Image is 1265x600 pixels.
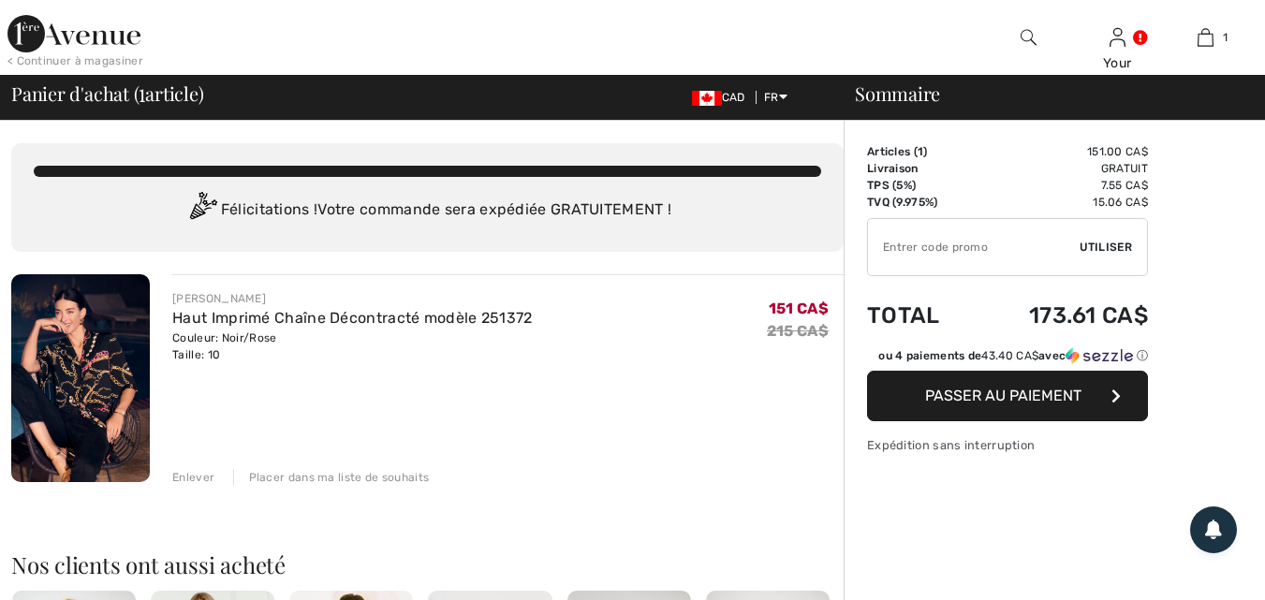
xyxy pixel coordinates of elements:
[172,290,533,307] div: [PERSON_NAME]
[233,469,430,486] div: Placer dans ma liste de souhaits
[867,436,1148,454] div: Expédition sans interruption
[7,15,140,52] img: 1ère Avenue
[1074,53,1161,73] div: Your
[767,322,829,340] s: 215 CA$
[184,192,221,229] img: Congratulation2.svg
[925,387,1081,404] span: Passer au paiement
[867,284,974,347] td: Total
[1223,29,1228,46] span: 1
[867,347,1148,371] div: ou 4 paiements de43.40 CA$avecSezzle Cliquez pour en savoir plus sur Sezzle
[692,91,753,104] span: CAD
[172,309,533,327] a: Haut Imprimé Chaîne Décontracté modèle 251372
[764,91,787,104] span: FR
[1066,347,1133,364] img: Sezzle
[11,84,204,103] span: Panier d'achat ( article)
[867,194,974,211] td: TVQ (9.975%)
[1110,28,1125,46] a: Se connecter
[974,194,1148,211] td: 15.06 CA$
[832,84,1254,103] div: Sommaire
[11,553,844,576] h2: Nos clients ont aussi acheté
[139,80,145,104] span: 1
[974,160,1148,177] td: Gratuit
[918,145,923,158] span: 1
[1162,26,1249,49] a: 1
[867,177,974,194] td: TPS (5%)
[867,143,974,160] td: Articles ( )
[1080,239,1132,256] span: Utiliser
[769,300,829,317] span: 151 CA$
[7,52,143,69] div: < Continuer à magasiner
[974,143,1148,160] td: 151.00 CA$
[867,371,1148,421] button: Passer au paiement
[1198,26,1214,49] img: Mon panier
[878,347,1148,364] div: ou 4 paiements de avec
[172,329,533,363] div: Couleur: Noir/Rose Taille: 10
[868,219,1080,275] input: Code promo
[974,284,1148,347] td: 173.61 CA$
[1110,26,1125,49] img: Mes infos
[974,177,1148,194] td: 7.55 CA$
[34,192,821,229] div: Félicitations ! Votre commande sera expédiée GRATUITEMENT !
[1021,26,1037,49] img: recherche
[172,469,214,486] div: Enlever
[692,91,722,106] img: Canadian Dollar
[981,349,1038,362] span: 43.40 CA$
[867,160,974,177] td: Livraison
[11,274,150,482] img: Haut Imprimé Chaîne Décontracté modèle 251372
